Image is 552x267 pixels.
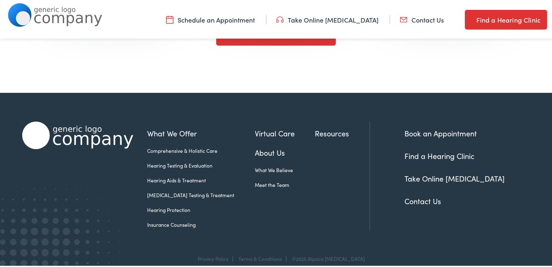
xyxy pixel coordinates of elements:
[400,14,407,23] img: utility icon
[166,14,255,23] a: Schedule an Appointment
[255,145,315,157] a: About Us
[288,254,365,260] div: ©2025 Alpaca [MEDICAL_DATA]
[255,165,315,172] a: What We Believe
[255,126,315,137] a: Virtual Care
[166,14,173,23] img: utility icon
[404,127,477,137] a: Book an Appointment
[255,180,315,187] a: Meet the Team
[465,8,547,28] a: Find a Hearing Clinic
[400,14,444,23] a: Contact Us
[465,13,472,23] img: utility icon
[315,126,369,137] a: Resources
[147,205,254,212] a: Hearing Protection
[276,14,379,23] a: Take Online [MEDICAL_DATA]
[147,219,254,227] a: Insurance Counseling
[238,253,282,260] a: Terms & Conditions
[404,172,505,182] a: Take Online [MEDICAL_DATA]
[147,175,254,182] a: Hearing Aids & Treatment
[147,126,254,137] a: What We Offer
[147,145,254,153] a: Comprehensive & Holistic Care
[147,160,254,168] a: Hearing Testing & Evaluation
[276,14,284,23] img: utility icon
[147,190,254,197] a: [MEDICAL_DATA] Testing & Treatment
[22,120,133,147] img: Alpaca Audiology
[404,194,441,205] a: Contact Us
[404,149,474,159] a: Find a Hearing Clinic
[198,253,229,260] a: Privacy Policy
